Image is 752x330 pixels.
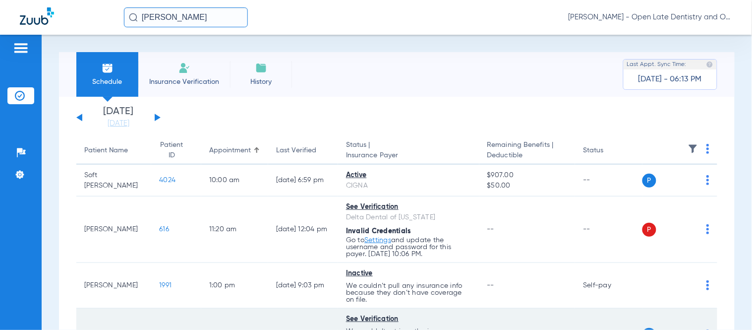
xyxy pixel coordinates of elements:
[575,165,642,197] td: --
[487,181,568,191] span: $50.00
[346,150,471,161] span: Insurance Payer
[124,7,248,27] input: Search for patients
[102,62,114,74] img: Schedule
[346,237,471,258] p: Go to and update the username and password for this payer. [DATE] 10:06 PM.
[201,197,268,263] td: 11:20 AM
[706,280,709,290] img: group-dot-blue.svg
[702,282,752,330] iframe: Chat Widget
[276,145,330,156] div: Last Verified
[268,263,338,309] td: [DATE] 9:03 PM
[569,12,732,22] span: [PERSON_NAME] - Open Late Dentistry and Orthodontics
[642,174,656,188] span: P
[209,145,260,156] div: Appointment
[364,237,391,244] a: Settings
[688,144,698,154] img: filter.svg
[201,165,268,197] td: 10:00 AM
[209,145,251,156] div: Appointment
[346,314,471,325] div: See Verification
[627,60,687,69] span: Last Appt. Sync Time:
[268,197,338,263] td: [DATE] 12:04 PM
[575,137,642,165] th: Status
[346,268,471,279] div: Inactive
[159,140,184,161] div: Patient ID
[178,62,190,74] img: Manual Insurance Verification
[479,137,576,165] th: Remaining Benefits |
[642,223,656,237] span: P
[20,7,54,25] img: Zuub Logo
[487,170,568,181] span: $907.00
[706,175,709,185] img: group-dot-blue.svg
[487,282,495,289] span: --
[13,42,29,54] img: hamburger-icon
[276,145,316,156] div: Last Verified
[346,212,471,223] div: Delta Dental of [US_STATE]
[346,181,471,191] div: CIGNA
[201,263,268,309] td: 1:00 PM
[159,177,175,184] span: 4024
[268,165,338,197] td: [DATE] 6:59 PM
[346,202,471,212] div: See Verification
[129,13,138,22] img: Search Icon
[76,197,151,263] td: [PERSON_NAME]
[706,61,713,68] img: last sync help info
[159,140,193,161] div: Patient ID
[638,74,702,84] span: [DATE] - 06:13 PM
[338,137,479,165] th: Status |
[346,282,471,303] p: We couldn’t pull any insurance info because they don’t have coverage on file.
[706,224,709,234] img: group-dot-blue.svg
[146,77,223,87] span: Insurance Verification
[159,282,172,289] span: 1991
[346,170,471,181] div: Active
[487,150,568,161] span: Deductible
[706,144,709,154] img: group-dot-blue.svg
[84,145,128,156] div: Patient Name
[89,107,148,129] li: [DATE]
[159,226,169,233] span: 616
[575,197,642,263] td: --
[255,62,267,74] img: History
[84,77,131,87] span: Schedule
[84,145,143,156] div: Patient Name
[237,77,285,87] span: History
[575,263,642,309] td: Self-pay
[487,226,495,233] span: --
[89,119,148,129] a: [DATE]
[76,263,151,309] td: [PERSON_NAME]
[76,165,151,197] td: Soft [PERSON_NAME]
[346,228,411,235] span: Invalid Credentials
